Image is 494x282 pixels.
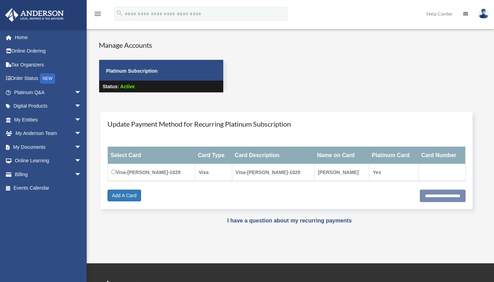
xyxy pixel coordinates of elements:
[94,12,102,18] a: menu
[418,147,465,164] th: Card Number
[195,147,232,164] th: Card Type
[5,181,92,195] a: Events Calendar
[40,73,55,84] div: NEW
[75,140,88,154] span: arrow_drop_down
[314,164,369,181] td: [PERSON_NAME]
[75,85,88,100] span: arrow_drop_down
[369,147,418,164] th: Platinum Card
[116,9,123,17] i: search
[314,147,369,164] th: Name on Card
[5,30,92,44] a: Home
[5,127,92,140] a: My Anderson Teamarrow_drop_down
[107,190,141,201] a: Add A Card
[5,44,92,58] a: Online Ordering
[369,164,418,181] td: Yes
[478,9,489,19] img: User Pic
[75,127,88,141] span: arrow_drop_down
[227,218,352,224] a: I have a question about my recurring payments
[5,58,92,72] a: Tax Organizers
[195,164,232,181] td: Visa
[3,8,66,22] img: Anderson Advisors Platinum Portal
[103,84,119,89] strong: Status:
[5,72,92,86] a: Order StatusNEW
[5,167,92,181] a: Billingarrow_drop_down
[106,68,158,74] strong: Platinum Subscription
[94,10,102,18] i: menu
[75,167,88,182] span: arrow_drop_down
[108,147,195,164] th: Select Card
[120,84,135,89] span: Active
[75,154,88,168] span: arrow_drop_down
[5,140,92,154] a: My Documentsarrow_drop_down
[99,40,224,50] h4: Manage Accounts
[232,147,314,164] th: Card Description
[75,99,88,113] span: arrow_drop_down
[232,164,314,181] td: Visa-[PERSON_NAME]-1029
[107,119,466,129] h4: Update Payment Method for Recurring Platinum Subscription
[5,85,92,99] a: Platinum Q&Aarrow_drop_down
[5,154,92,168] a: Online Learningarrow_drop_down
[108,164,195,181] td: Visa-[PERSON_NAME]-1029
[5,113,92,127] a: My Entitiesarrow_drop_down
[75,113,88,127] span: arrow_drop_down
[5,99,92,113] a: Digital Productsarrow_drop_down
